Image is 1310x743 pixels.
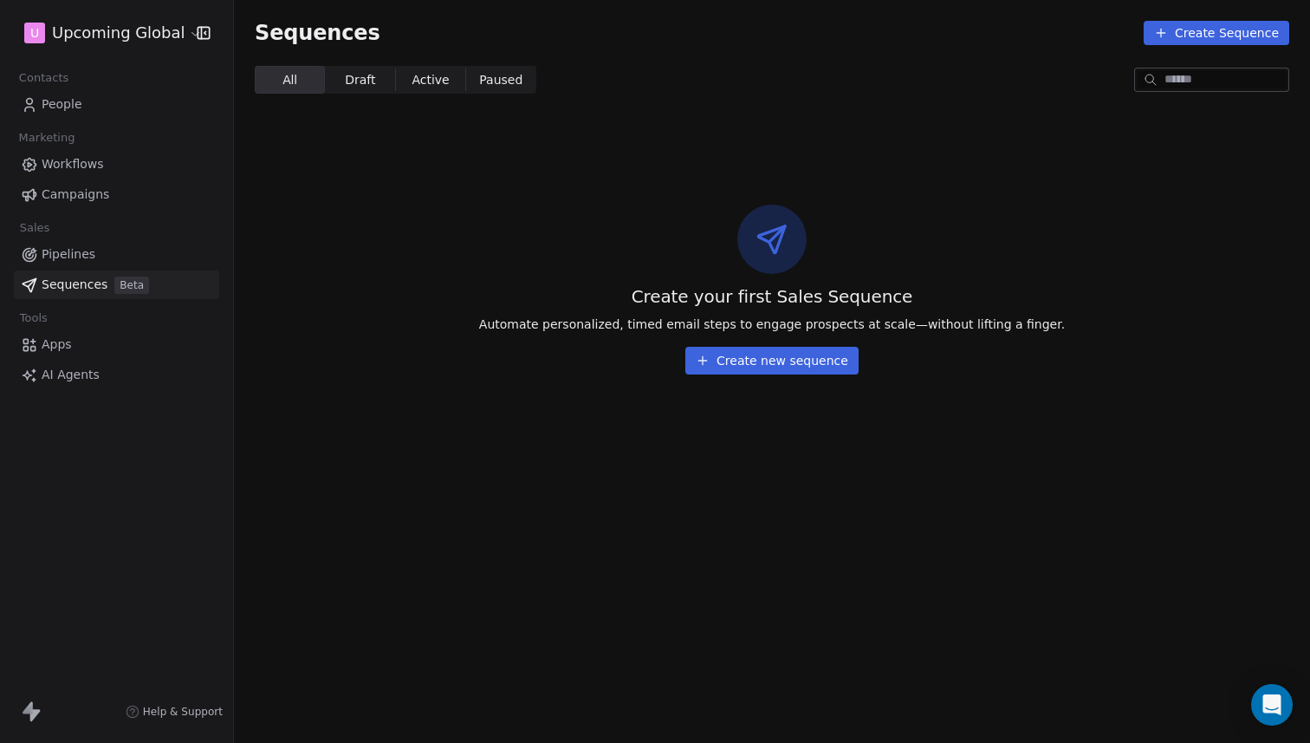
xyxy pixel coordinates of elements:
[11,125,82,151] span: Marketing
[14,180,219,209] a: Campaigns
[1251,684,1293,726] div: Open Intercom Messenger
[14,150,219,179] a: Workflows
[42,276,107,294] span: Sequences
[479,316,1065,333] span: Automate personalized, timed email steps to engage prospects at scale—without lifting a finger.
[42,155,104,173] span: Workflows
[685,347,859,375] button: Create new sequence
[14,361,219,389] a: AI Agents
[52,22,185,44] span: Upcoming Global
[632,284,913,309] span: Create your first Sales Sequence
[11,65,76,91] span: Contacts
[42,366,100,384] span: AI Agents
[1144,21,1289,45] button: Create Sequence
[42,245,95,264] span: Pipelines
[143,705,223,719] span: Help & Support
[14,90,219,119] a: People
[126,705,223,719] a: Help & Support
[14,330,219,359] a: Apps
[14,240,219,269] a: Pipelines
[21,18,185,48] button: UUpcoming Global
[42,336,72,354] span: Apps
[12,215,57,241] span: Sales
[255,21,380,45] span: Sequences
[479,71,522,89] span: Paused
[42,186,109,204] span: Campaigns
[345,71,375,89] span: Draft
[12,305,55,331] span: Tools
[14,270,219,299] a: SequencesBeta
[412,71,449,89] span: Active
[30,24,39,42] span: U
[42,95,82,114] span: People
[114,277,149,294] span: Beta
